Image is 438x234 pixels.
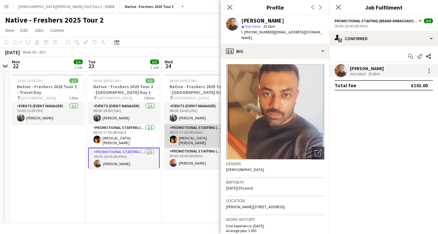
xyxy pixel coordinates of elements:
[170,78,197,83] span: 08:00-18:00 (10h)
[226,223,324,228] p: First experience: [DATE]
[262,24,276,29] span: 35.6km
[226,204,285,209] span: [PERSON_NAME][STREET_ADDRESS]
[335,18,423,23] button: Promotional Staffing (Brand Ambassadors)
[424,18,433,23] span: 3/3
[20,27,28,33] span: Edit
[226,167,264,172] span: [DEMOGRAPHIC_DATA]
[69,78,78,83] span: 1/1
[21,96,56,100] span: [GEOGRAPHIC_DATA]
[221,3,329,11] h3: Profile
[88,103,160,124] app-card-role: Events (Event Manager)1/108:00-18:00 (10h)[PERSON_NAME]
[226,228,324,233] p: Average jobs: 1.091
[335,82,356,89] div: Total fee
[12,84,83,95] h3: Native - Freshers 2025 Tour 2 - Travel Day
[12,74,83,124] app-job-card: 10:00-15:00 (5h)1/1Native - Freshers 2025 Tour 2 - Travel Day [GEOGRAPHIC_DATA]1 RoleEvents (Even...
[88,148,160,171] app-card-role: Promotional Staffing (Brand Ambassadors)1/109:30-16:00 (6h30m)[PERSON_NAME]
[150,60,159,64] span: 3/3
[144,96,155,100] span: 3 Roles
[241,30,275,34] span: t. [PHONE_NUMBER]
[74,60,83,64] span: 1/1
[17,78,43,83] span: 10:00-15:00 (5h)
[34,27,44,33] span: Jobs
[164,103,236,124] app-card-role: Events (Event Manager)1/108:00-18:00 (10h)[PERSON_NAME]
[164,148,236,169] app-card-role: Promotional Staffing (Brand Ambassadors)1/109:30-16:00 (6h30m)[PERSON_NAME]
[174,96,209,100] span: [GEOGRAPHIC_DATA]
[74,65,82,70] div: 1 Job
[88,124,160,148] app-card-role: Promotional Staffing (Brand Ambassadors)1/108:30-17:00 (8h30m)[MEDICAL_DATA][PERSON_NAME]
[226,216,324,222] h3: Work history
[88,59,95,65] span: Tue
[5,15,104,25] h1: Native - Freshers 2025 Tour 2
[335,24,433,28] div: 09:30-16:00 (6h30m)
[88,84,160,95] h3: Native - Freshers 2025 Tour 2 - [GEOGRAPHIC_DATA] Day 1
[164,124,236,148] app-card-role: Promotional Staffing (Brand Ambassadors)1/108:30-17:00 (8h30m)[MEDICAL_DATA][PERSON_NAME]
[120,0,179,13] button: Native - Freshers 2025 Tour 2
[226,64,324,160] img: Crew avatar or photo
[241,18,284,24] div: [PERSON_NAME]
[32,26,46,34] a: Jobs
[241,30,322,40] span: | [EMAIL_ADDRESS][DOMAIN_NAME]
[97,96,132,100] span: [GEOGRAPHIC_DATA]
[11,62,20,70] span: 22
[12,59,20,65] span: Mon
[12,103,83,124] app-card-role: Events (Event Manager)1/110:00-15:00 (5h)[PERSON_NAME]
[146,78,155,83] span: 3/3
[335,18,418,23] span: Promotional Staffing (Brand Ambassadors)
[3,26,17,34] a: View
[329,31,438,46] div: Confirmed
[350,71,366,76] div: Not rated
[350,66,384,71] div: [PERSON_NAME]
[50,27,64,33] span: Comms
[164,59,173,65] span: Wed
[93,78,121,83] span: 08:00-18:00 (10h)
[21,50,37,54] span: Week 38
[411,82,428,89] div: £101.00
[88,74,160,169] app-job-card: 08:00-18:00 (10h)3/3Native - Freshers 2025 Tour 2 - [GEOGRAPHIC_DATA] Day 1 [GEOGRAPHIC_DATA]3 Ro...
[226,186,253,190] span: [DATE] (39 years)
[164,84,236,95] h3: Native - Freshers 2025 Tour 2 - [GEOGRAPHIC_DATA] Day 2
[329,3,438,11] h3: Job Fulfilment
[40,50,46,54] div: BST
[226,179,324,185] h3: Birthday
[221,44,329,59] div: Bio
[312,147,324,160] div: Open photos pop-in
[5,27,14,33] span: View
[69,96,78,100] span: 1 Role
[226,161,324,167] h3: Gender
[366,71,381,76] div: 35.6km
[245,24,261,29] span: Not rated
[226,198,324,203] h3: Location
[5,49,20,55] div: [DATE]
[48,26,67,34] a: Comms
[18,26,30,34] a: Edit
[150,65,159,70] div: 1 Job
[164,74,236,169] app-job-card: 08:00-18:00 (10h)3/3Native - Freshers 2025 Tour 2 - [GEOGRAPHIC_DATA] Day 2 [GEOGRAPHIC_DATA]3 Ro...
[220,96,231,100] span: 3 Roles
[87,62,95,70] span: 23
[13,0,120,13] button: [DEMOGRAPHIC_DATA][PERSON_NAME] 2025 Tour 2 - 00848
[163,62,173,70] span: 24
